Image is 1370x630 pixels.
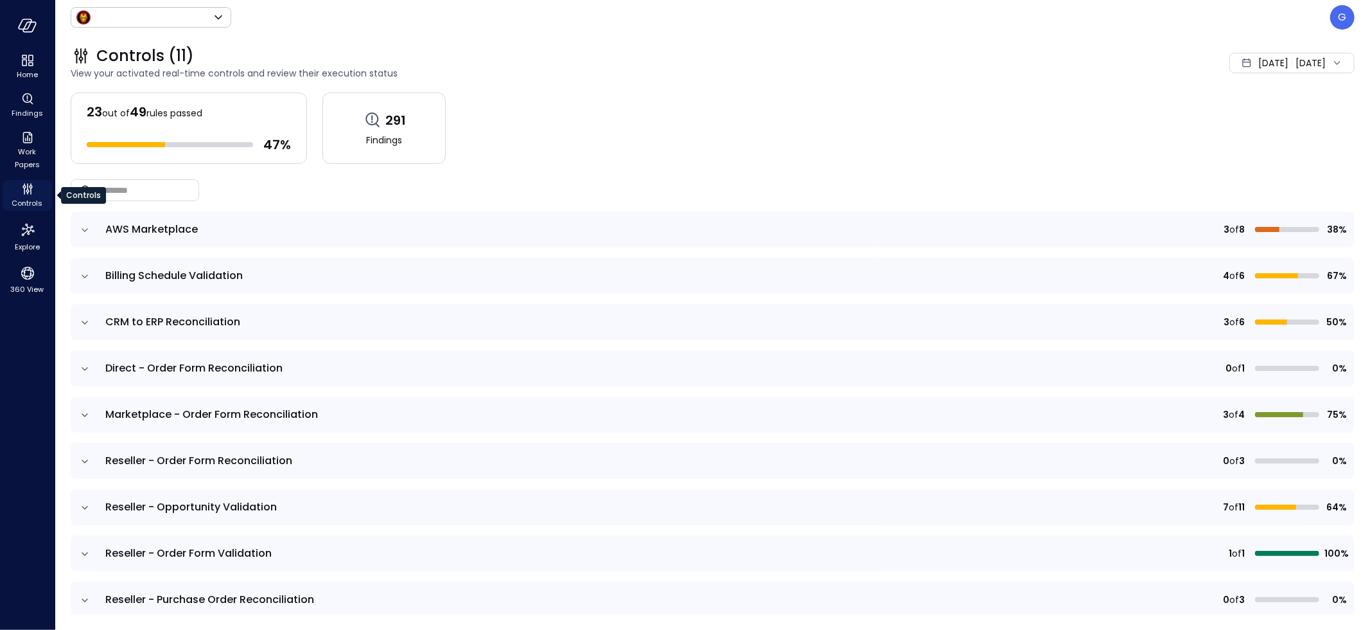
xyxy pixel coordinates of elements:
[1324,222,1347,237] span: 38%
[1229,454,1239,468] span: of
[385,112,406,129] span: 291
[1229,500,1238,514] span: of
[1324,500,1347,514] span: 64%
[1224,222,1229,237] span: 3
[1232,546,1242,561] span: of
[1223,593,1229,607] span: 0
[146,107,202,120] span: rules passed
[17,68,38,81] span: Home
[1229,593,1239,607] span: of
[78,316,91,329] button: expand row
[78,548,91,561] button: expand row
[1225,361,1232,375] span: 0
[12,197,43,210] span: Controls
[1324,454,1347,468] span: 0%
[1239,269,1245,283] span: 6
[102,107,130,120] span: out of
[1258,56,1288,70] span: [DATE]
[1242,546,1245,561] span: 1
[1324,593,1347,607] span: 0%
[15,240,40,253] span: Explore
[1324,315,1347,329] span: 50%
[263,136,291,153] span: 47 %
[105,407,318,422] span: Marketplace - Order Form Reconciliation
[105,361,283,375] span: Direct - Order Form Reconciliation
[1238,500,1245,514] span: 11
[1223,408,1229,422] span: 3
[1239,454,1245,468] span: 3
[87,103,102,121] span: 23
[1324,546,1347,561] span: 100%
[1324,269,1347,283] span: 67%
[1324,408,1347,422] span: 75%
[12,107,43,120] span: Findings
[1330,5,1355,30] div: Guy
[61,187,106,204] div: Controls
[322,93,446,164] a: 291Findings
[1324,361,1347,375] span: 0%
[1229,408,1238,422] span: of
[1238,408,1245,422] span: 4
[1232,361,1242,375] span: of
[3,90,52,121] div: Findings
[1223,500,1229,514] span: 7
[105,314,240,329] span: CRM to ERP Reconciliation
[1239,222,1245,237] span: 8
[1223,269,1229,283] span: 4
[105,592,314,607] span: Reseller - Purchase Order Reconciliation
[366,133,402,147] span: Findings
[78,501,91,514] button: expand row
[1224,315,1229,329] span: 3
[130,103,146,121] span: 49
[8,145,47,171] span: Work Papers
[3,129,52,172] div: Work Papers
[1229,315,1239,329] span: of
[1223,454,1229,468] span: 0
[105,500,277,514] span: Reseller - Opportunity Validation
[78,224,91,237] button: expand row
[105,222,198,237] span: AWS Marketplace
[71,66,1000,80] span: View your activated real-time controls and review their execution status
[78,409,91,422] button: expand row
[1229,222,1239,237] span: of
[105,546,272,561] span: Reseller - Order Form Validation
[78,270,91,283] button: expand row
[76,10,91,25] img: Icon
[3,262,52,297] div: 360 View
[3,51,52,82] div: Home
[1239,315,1245,329] span: 6
[11,283,44,296] span: 360 View
[105,268,243,283] span: Billing Schedule Validation
[3,219,52,255] div: Explore
[105,453,292,468] span: Reseller - Order Form Reconciliation
[1229,546,1232,561] span: 1
[3,180,52,211] div: Controls
[78,363,91,375] button: expand row
[78,455,91,468] button: expand row
[1239,593,1245,607] span: 3
[1339,10,1347,25] p: G
[96,46,194,66] span: Controls (11)
[1229,269,1239,283] span: of
[78,594,91,607] button: expand row
[1242,361,1245,375] span: 1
